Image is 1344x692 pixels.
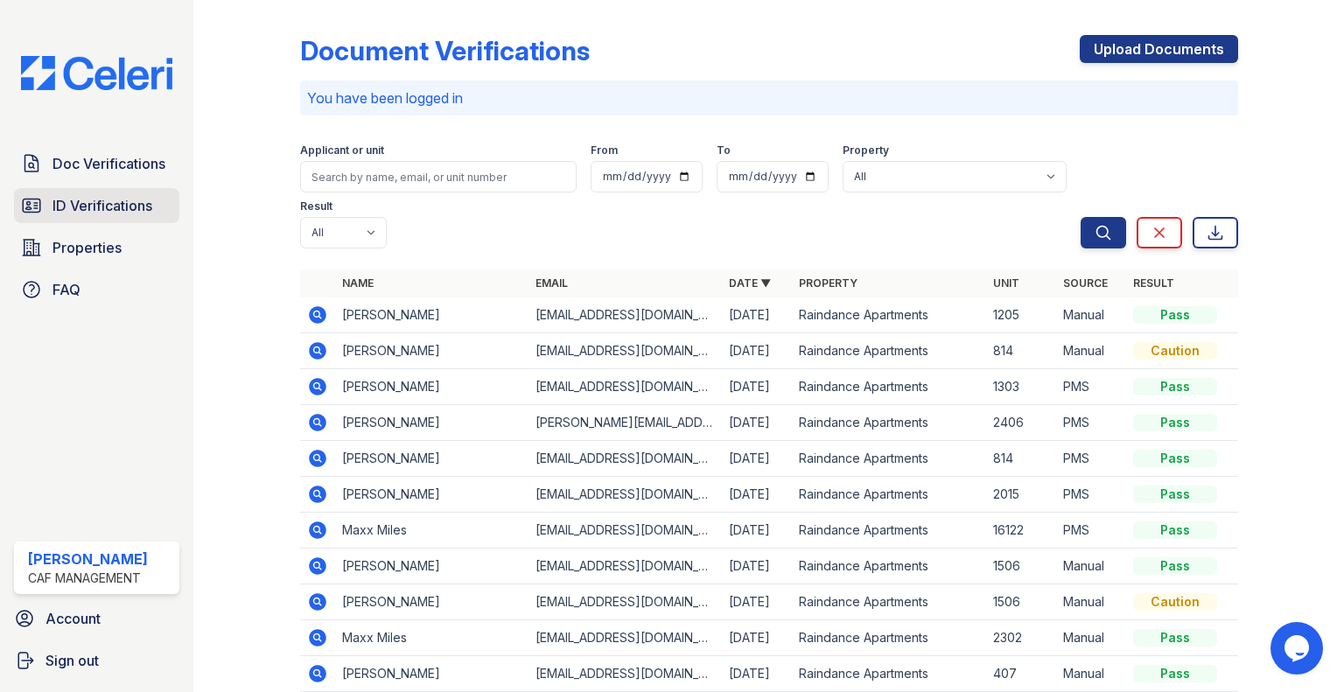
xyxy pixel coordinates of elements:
[722,656,792,692] td: [DATE]
[1056,549,1126,584] td: Manual
[52,237,122,258] span: Properties
[986,333,1056,369] td: 814
[7,643,186,678] button: Sign out
[986,441,1056,477] td: 814
[792,656,985,692] td: Raindance Apartments
[1133,521,1217,539] div: Pass
[1133,378,1217,395] div: Pass
[335,620,528,656] td: Maxx Miles
[14,230,179,265] a: Properties
[528,405,722,441] td: [PERSON_NAME][EMAIL_ADDRESS][DOMAIN_NAME]
[792,513,985,549] td: Raindance Apartments
[528,441,722,477] td: [EMAIL_ADDRESS][DOMAIN_NAME]
[722,405,792,441] td: [DATE]
[300,143,384,157] label: Applicant or unit
[722,369,792,405] td: [DATE]
[792,477,985,513] td: Raindance Apartments
[335,333,528,369] td: [PERSON_NAME]
[722,333,792,369] td: [DATE]
[792,620,985,656] td: Raindance Apartments
[986,513,1056,549] td: 16122
[52,279,80,300] span: FAQ
[528,549,722,584] td: [EMAIL_ADDRESS][DOMAIN_NAME]
[335,405,528,441] td: [PERSON_NAME]
[335,297,528,333] td: [PERSON_NAME]
[528,584,722,620] td: [EMAIL_ADDRESS][DOMAIN_NAME]
[986,584,1056,620] td: 1506
[722,441,792,477] td: [DATE]
[792,405,985,441] td: Raindance Apartments
[1056,297,1126,333] td: Manual
[335,441,528,477] td: [PERSON_NAME]
[1080,35,1238,63] a: Upload Documents
[1056,513,1126,549] td: PMS
[1056,333,1126,369] td: Manual
[792,584,985,620] td: Raindance Apartments
[1133,342,1217,360] div: Caution
[528,333,722,369] td: [EMAIL_ADDRESS][DOMAIN_NAME]
[1056,620,1126,656] td: Manual
[993,276,1019,290] a: Unit
[1056,584,1126,620] td: Manual
[722,584,792,620] td: [DATE]
[14,188,179,223] a: ID Verifications
[1056,656,1126,692] td: Manual
[335,513,528,549] td: Maxx Miles
[986,369,1056,405] td: 1303
[986,549,1056,584] td: 1506
[1133,557,1217,575] div: Pass
[1133,593,1217,611] div: Caution
[335,369,528,405] td: [PERSON_NAME]
[843,143,889,157] label: Property
[722,297,792,333] td: [DATE]
[45,650,99,671] span: Sign out
[52,195,152,216] span: ID Verifications
[729,276,771,290] a: Date ▼
[1133,629,1217,647] div: Pass
[335,656,528,692] td: [PERSON_NAME]
[1056,369,1126,405] td: PMS
[307,87,1231,108] p: You have been logged in
[722,549,792,584] td: [DATE]
[528,369,722,405] td: [EMAIL_ADDRESS][DOMAIN_NAME]
[28,570,148,587] div: CAF Management
[28,549,148,570] div: [PERSON_NAME]
[717,143,731,157] label: To
[722,620,792,656] td: [DATE]
[792,549,985,584] td: Raindance Apartments
[335,477,528,513] td: [PERSON_NAME]
[986,405,1056,441] td: 2406
[986,620,1056,656] td: 2302
[300,199,332,213] label: Result
[528,477,722,513] td: [EMAIL_ADDRESS][DOMAIN_NAME]
[792,297,985,333] td: Raindance Apartments
[799,276,857,290] a: Property
[528,513,722,549] td: [EMAIL_ADDRESS][DOMAIN_NAME]
[528,656,722,692] td: [EMAIL_ADDRESS][DOMAIN_NAME]
[335,549,528,584] td: [PERSON_NAME]
[528,297,722,333] td: [EMAIL_ADDRESS][DOMAIN_NAME]
[1133,665,1217,682] div: Pass
[300,35,590,66] div: Document Verifications
[52,153,165,174] span: Doc Verifications
[14,272,179,307] a: FAQ
[300,161,577,192] input: Search by name, email, or unit number
[792,441,985,477] td: Raindance Apartments
[986,477,1056,513] td: 2015
[1270,622,1326,675] iframe: chat widget
[986,656,1056,692] td: 407
[342,276,374,290] a: Name
[528,620,722,656] td: [EMAIL_ADDRESS][DOMAIN_NAME]
[792,369,985,405] td: Raindance Apartments
[591,143,618,157] label: From
[1133,306,1217,324] div: Pass
[7,56,186,90] img: CE_Logo_Blue-a8612792a0a2168367f1c8372b55b34899dd931a85d93a1a3d3e32e68fde9ad4.png
[1056,441,1126,477] td: PMS
[45,608,101,629] span: Account
[1133,276,1174,290] a: Result
[1133,486,1217,503] div: Pass
[1133,414,1217,431] div: Pass
[722,513,792,549] td: [DATE]
[1133,450,1217,467] div: Pass
[14,146,179,181] a: Doc Verifications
